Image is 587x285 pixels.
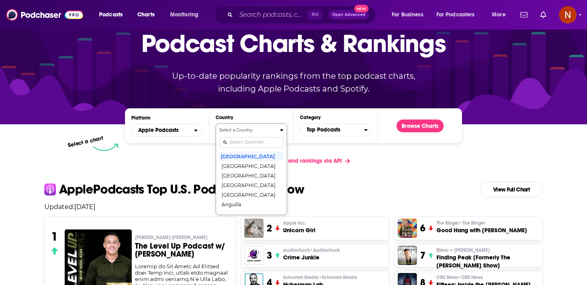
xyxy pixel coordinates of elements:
a: Apple Inc.Unicorn Girl [283,220,315,234]
span: Charts [137,9,155,20]
input: Search podcasts, credits, & more... [236,8,307,21]
span: Open Advanced [332,13,365,17]
button: open menu [386,8,433,21]
p: Up-to-date popularity rankings from the top podcast charts, including Apple Podcasts and Spotify. [156,70,431,95]
span: [PERSON_NAME] [PERSON_NAME] [135,234,207,241]
button: Anguilla [219,199,284,209]
img: Good Hang with Amy Poehler [398,219,417,238]
span: Get podcast charts and rankings via API [237,157,342,164]
p: Updated: [DATE] [38,203,549,211]
img: Finding Peak [Formerly The Ryan Hanley Show] [398,246,417,265]
img: Unicorn Girl [244,219,264,238]
a: Show notifications dropdown [517,8,531,22]
a: [PERSON_NAME] [PERSON_NAME]The Level Up Podcast w/ [PERSON_NAME] [135,234,230,263]
input: Search Countries... [219,137,284,148]
span: • The Ringer [459,220,485,226]
span: Podcasts [99,9,123,20]
h3: 2 [267,222,272,234]
span: Monitoring [170,9,198,20]
img: Podchaser - Follow, Share and Rate Podcasts [6,7,83,22]
h3: Good Hang with [PERSON_NAME] [436,226,527,234]
button: Show profile menu [559,6,577,24]
button: open menu [486,8,516,21]
a: View Full Chart [480,181,543,197]
p: The Ringer • The Ringer [436,220,527,226]
h2: Platforms [131,124,203,137]
h3: Unicorn Girl [283,226,315,234]
span: For Podcasters [436,9,475,20]
button: Categories [300,124,371,136]
span: Top Podcasts [300,123,364,137]
p: Paul Alex Espinoza [135,234,230,241]
a: Bleav + [PERSON_NAME]Finding Peak [Formerly The [PERSON_NAME] Show] [436,247,539,269]
button: [GEOGRAPHIC_DATA] [219,180,284,190]
button: [GEOGRAPHIC_DATA] [219,151,284,161]
span: audiochuck [283,247,340,253]
h3: The Level Up Podcast w/ [PERSON_NAME] [135,242,230,258]
button: open menu [165,8,209,21]
span: New [354,5,369,12]
p: audiochuck • Audiochuck [283,247,340,253]
button: open menu [131,124,203,137]
span: CBS News [436,274,483,281]
span: Bleav + [PERSON_NAME] [436,247,490,253]
button: Countries [216,124,287,215]
h3: Crime Junkie [283,253,340,261]
p: Bleav + Ryan Hanley [436,247,539,253]
span: Logged in as AdelNBM [559,6,577,24]
p: CBS News • CBS News [436,274,539,281]
button: [GEOGRAPHIC_DATA] [219,190,284,199]
a: Show notifications dropdown [537,8,549,22]
h3: Finding Peak [Formerly The [PERSON_NAME] Show] [436,253,539,269]
span: The Ringer [436,220,485,226]
h3: 1 [51,229,58,244]
button: [GEOGRAPHIC_DATA] [219,209,284,219]
span: • Audiochuck [310,247,340,253]
div: Search podcasts, credits, & more... [222,6,383,24]
a: The Ringer•The RingerGood Hang with [PERSON_NAME] [436,220,527,234]
p: Scicomm Media • Scicomm Media [283,274,357,281]
img: User Profile [559,6,577,24]
span: Apple Podcasts [138,128,178,133]
span: For Business [392,9,423,20]
button: open menu [93,8,133,21]
h4: Select a Country [219,128,277,132]
span: More [492,9,506,20]
h3: 6 [420,222,425,234]
img: select arrow [93,143,118,151]
a: audiochuck•AudiochuckCrime Junkie [283,247,340,261]
button: open menu [431,8,486,21]
p: Select a chart [67,135,104,149]
a: Get podcast charts and rankings via API [230,151,356,171]
p: Apple Inc. [283,220,315,226]
span: Apple Inc. [283,220,306,226]
img: Crime Junkie [244,246,264,265]
a: Charts [132,8,159,21]
h3: 3 [267,249,272,261]
p: Apple Podcasts Top U.S. Podcasts Right Now [59,183,304,196]
button: Browse Charts [397,120,444,132]
button: [GEOGRAPHIC_DATA] [219,161,284,171]
img: apple Icon [44,183,56,195]
span: ⌘ K [307,10,322,20]
button: [GEOGRAPHIC_DATA] [219,171,284,180]
span: • Scicomm Media [319,275,357,280]
h3: 7 [420,249,425,261]
span: Scicomm Media [283,274,357,281]
span: • CBS News [458,275,483,280]
button: Open AdvancedNew [329,10,369,20]
p: Podcast Charts & Rankings [141,17,446,69]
